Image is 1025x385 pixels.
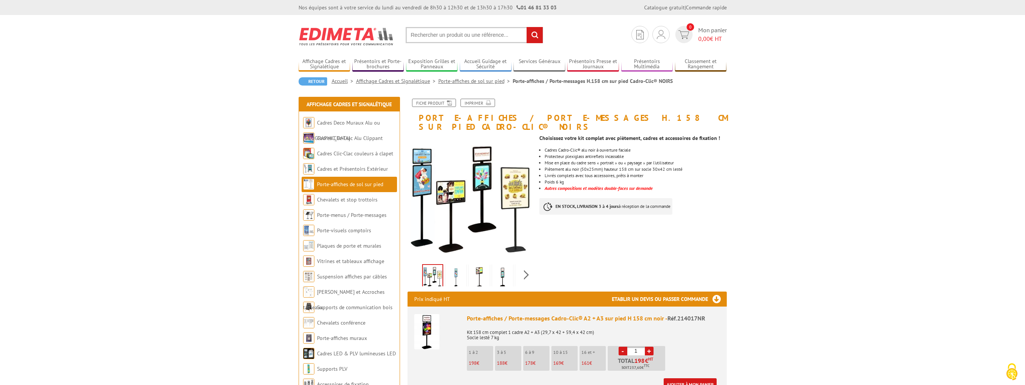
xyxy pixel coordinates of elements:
li: Piètement alu noir (50x25mm) hauteur 158 cm sur socle 30x42 cm lesté [545,167,726,171]
img: Supports PLV [303,363,314,374]
p: Kit 158 cm complet 1 cadre A2 + A3 (29,7 x 42 + 59,4 x 42 cm) Socle lesté 7 kg [467,325,720,340]
a: Accueil Guidage et Sécurité [460,58,512,71]
a: Imprimer [460,99,495,107]
div: Nos équipes sont à votre service du lundi au vendredi de 8h30 à 12h30 et de 13h30 à 17h30 [299,4,557,11]
img: devis rapide [657,30,665,39]
p: € [525,361,549,366]
p: € [553,361,578,366]
p: € [497,361,521,366]
a: Suspension affiches par câbles [317,273,387,280]
span: € [645,358,648,364]
div: Livrés complets avec tous accessoires, prêts à monter [545,173,726,178]
a: Cadres et Présentoirs Extérieur [317,165,388,172]
a: Porte-affiches de sol sur pied [317,181,383,188]
a: Affichage Cadres et Signalétique [299,58,350,71]
span: 178 [525,360,533,366]
a: + [645,347,654,355]
img: Chevalets conférence [303,317,314,328]
li: Porte-affiches / Porte-messages H.158 cm sur pied Cadro-Clic® NOIRS [513,77,673,85]
a: Services Généraux [513,58,565,71]
p: 16 et + [581,350,606,355]
p: € [581,361,606,366]
a: Cadres LED & PLV lumineuses LED [317,350,396,357]
img: Cadres et Présentoirs Extérieur [303,163,314,174]
a: Vitrines et tableaux affichage [317,258,384,265]
img: Suspension affiches par câbles [303,271,314,282]
a: Cadres Deco Muraux Alu ou [GEOGRAPHIC_DATA] [303,119,380,141]
a: Porte-visuels comptoirs [317,227,371,234]
strong: Choisissez votre kit complet avec piètement, cadres et accessoires de fixation ! [539,135,720,141]
img: Cadres Deco Muraux Alu ou Bois [303,117,314,128]
a: Exposition Grilles et Panneaux [406,58,458,71]
sup: HT [648,356,653,362]
li: Cadres Cadro-Clic® alu noir à ouverture faciale [545,148,726,152]
img: Porte-affiches de sol sur pied [303,179,314,190]
strong: EN STOCK, LIVRAISON 3 à 4 jours [556,203,619,209]
a: Affichage Cadres et Signalétique [306,101,392,108]
button: Cookies (fenêtre modale) [999,359,1025,385]
img: Vitrines et tableaux affichage [303,256,314,267]
a: - [619,347,627,355]
img: kits_complets_pietement_cadres_fixations_cadro_clic_noir_158cm_2.jpg [408,135,534,262]
p: 3 à 5 [497,350,521,355]
div: | [644,4,727,11]
a: Présentoirs Multimédia [621,58,673,71]
a: Porte-affiches de sol sur pied [438,78,513,84]
a: Présentoirs et Porte-brochures [352,58,404,71]
li: Protecteur plexiglass antireflets incassable [545,154,726,159]
img: Chevalets et stop trottoirs [303,194,314,205]
span: 161 [581,360,589,366]
span: 198 [469,360,477,366]
a: Supports de communication bois [317,304,392,311]
span: Next [523,269,530,281]
input: Rechercher un produit ou une référence... [406,27,543,43]
img: Plaques de porte et murales [303,240,314,251]
h1: Porte-affiches / Porte-messages H.158 cm sur pied Cadro-Clic® NOIRS [402,99,732,131]
a: Chevalets conférence [317,319,365,326]
a: Cadres Clic-Clac Alu Clippant [317,135,383,141]
a: Fiche produit [412,99,456,107]
p: 10 à 15 [553,350,578,355]
img: Edimeta [299,23,394,50]
strong: 01 46 81 33 03 [516,4,557,11]
img: Porte-affiches / Porte-messages Cadro-Clic® A2 + A3 sur pied H 158 cm noir [414,314,439,349]
a: Affichage Cadres et Signalétique [356,78,438,84]
a: Présentoirs Presse et Journaux [567,58,619,71]
img: devis rapide [678,30,689,39]
p: 6 à 9 [525,350,549,355]
div: Porte-affiches / Porte-messages Cadro-Clic® A2 + A3 sur pied H 158 cm noir - [467,314,720,323]
a: [PERSON_NAME] et Accroches tableaux [303,289,385,311]
a: Porte-affiches muraux [317,335,367,341]
a: Cadres Clic-Clac couleurs à clapet [317,150,393,157]
h3: Etablir un devis ou passer commande [612,292,727,307]
a: Catalogue gratuit [644,4,685,11]
a: Classement et Rangement [675,58,727,71]
input: rechercher [527,27,543,43]
p: à réception de la commande [539,198,672,215]
p: Total [610,358,665,371]
img: kits_complets_pietement_cadres_fixations_cadro_clic_noir_158cm_2.jpg [423,265,442,288]
img: Cadres Clic-Clac couleurs à clapet [303,148,314,159]
span: 198 [634,358,645,364]
img: Cimaises et Accroches tableaux [303,286,314,298]
img: Porte-affiches muraux [303,332,314,344]
span: 237,60 [629,365,642,371]
img: kits_complets_pietement_cadres_fixations_cadro_clic_noir_214018nr.jpg [470,266,488,289]
img: Cadres LED & PLV lumineuses LED [303,348,314,359]
img: Porte-menus / Porte-messages [303,209,314,221]
span: Soit € [622,365,649,371]
li: Mise en place du cadre sens « portrait » ou « paysage » par l’utilisateur [545,161,726,165]
a: Supports PLV [317,365,347,372]
img: 214017nr.jpg [447,266,465,289]
img: kits_complets_pietement_cadres_fixations_cadro_clic_noir_214060nr.jpg [517,266,535,289]
span: 188 [497,360,505,366]
span: 0,00 [698,35,710,42]
img: kits_complets_pietement_cadres_fixations_cadro_clic_noir_214019nr.jpg [494,266,512,289]
span: 169 [553,360,561,366]
font: Autres compositions et modèles double-faces sur demande [545,185,653,191]
a: Chevalets et stop trottoirs [317,196,377,203]
span: € HT [698,35,727,43]
a: Accueil [332,78,356,84]
span: Réf.214017NR [667,314,705,322]
a: Porte-menus / Porte-messages [317,212,386,218]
